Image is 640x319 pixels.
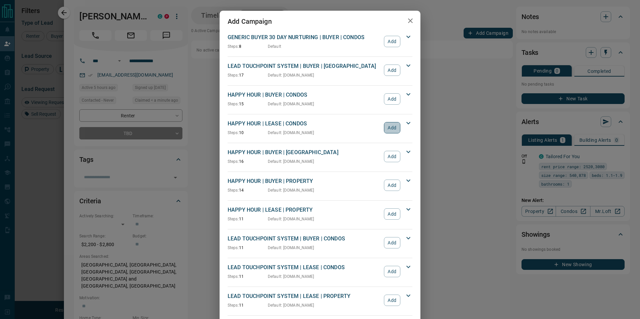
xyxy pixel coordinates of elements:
[384,266,400,277] button: Add
[228,245,268,251] p: 11
[228,43,268,49] p: 8
[228,118,412,137] div: HAPPY HOUR | LEASE | CONDOSSteps:10Default: [DOMAIN_NAME]Add
[228,91,381,99] p: HAPPY HOUR | BUYER | CONDOS
[228,292,381,300] p: LEAD TOUCHPOINT SYSTEM | LEASE | PROPERTY
[228,262,412,281] div: LEAD TOUCHPOINT SYSTEM | LEASE | CONDOSSteps:11Default: [DOMAIN_NAME]Add
[228,72,268,78] p: 17
[228,73,239,78] span: Steps:
[228,130,268,136] p: 10
[228,274,239,279] span: Steps:
[228,120,381,128] p: HAPPY HOUR | LEASE | CONDOS
[228,205,412,223] div: HAPPY HOUR | LEASE | PROPERTYSteps:11Default: [DOMAIN_NAME]Add
[268,158,314,165] p: Default : [DOMAIN_NAME]
[228,206,381,214] p: HAPPY HOUR | LEASE | PROPERTY
[228,159,239,164] span: Steps:
[228,44,239,49] span: Steps:
[228,188,239,193] span: Steps:
[228,158,268,165] p: 16
[228,263,381,272] p: LEAD TOUCHPOINT SYSTEM | LEASE | CONDOS
[228,102,239,106] span: Steps:
[228,245,239,250] span: Steps:
[228,62,381,70] p: LEAD TOUCHPOINT SYSTEM | BUYER | [GEOGRAPHIC_DATA]
[268,274,314,280] p: Default : [DOMAIN_NAME]
[228,177,381,185] p: HAPPY HOUR | BUYER | PROPERTY
[228,32,412,51] div: GENERIC BUYER 30 DAY NURTURING | BUYER | CONDOSSteps:8DefaultAdd
[228,90,412,108] div: HAPPY HOUR | BUYER | CONDOSSteps:15Default: [DOMAIN_NAME]Add
[228,101,268,107] p: 15
[384,237,400,248] button: Add
[220,11,280,32] h2: Add Campaign
[228,302,268,308] p: 11
[228,147,412,166] div: HAPPY HOUR | BUYER | [GEOGRAPHIC_DATA]Steps:16Default: [DOMAIN_NAME]Add
[228,274,268,280] p: 11
[228,61,412,80] div: LEAD TOUCHPOINT SYSTEM | BUYER | [GEOGRAPHIC_DATA]Steps:17Default: [DOMAIN_NAME]Add
[384,151,400,162] button: Add
[228,33,381,41] p: GENERIC BUYER 30 DAY NURTURING | BUYER | CONDOS
[384,180,400,191] button: Add
[268,302,314,308] p: Default : [DOMAIN_NAME]
[268,187,314,193] p: Default : [DOMAIN_NAME]
[384,122,400,133] button: Add
[228,217,239,221] span: Steps:
[228,303,239,308] span: Steps:
[268,130,314,136] p: Default : [DOMAIN_NAME]
[228,148,381,156] p: HAPPY HOUR | BUYER | [GEOGRAPHIC_DATA]
[268,43,281,49] p: Default
[384,36,400,47] button: Add
[228,233,412,252] div: LEAD TOUCHPOINT SYSTEM | BUYER | CONDOSSteps:11Default: [DOMAIN_NAME]Add
[228,291,412,310] div: LEAD TOUCHPOINT SYSTEM | LEASE | PROPERTYSteps:11Default: [DOMAIN_NAME]Add
[228,216,268,222] p: 11
[268,216,314,222] p: Default : [DOMAIN_NAME]
[228,187,268,193] p: 14
[384,93,400,105] button: Add
[384,65,400,76] button: Add
[268,245,314,251] p: Default : [DOMAIN_NAME]
[228,130,239,135] span: Steps:
[384,295,400,306] button: Add
[228,176,412,195] div: HAPPY HOUR | BUYER | PROPERTYSteps:14Default: [DOMAIN_NAME]Add
[268,101,314,107] p: Default : [DOMAIN_NAME]
[228,235,381,243] p: LEAD TOUCHPOINT SYSTEM | BUYER | CONDOS
[384,208,400,220] button: Add
[268,72,314,78] p: Default : [DOMAIN_NAME]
